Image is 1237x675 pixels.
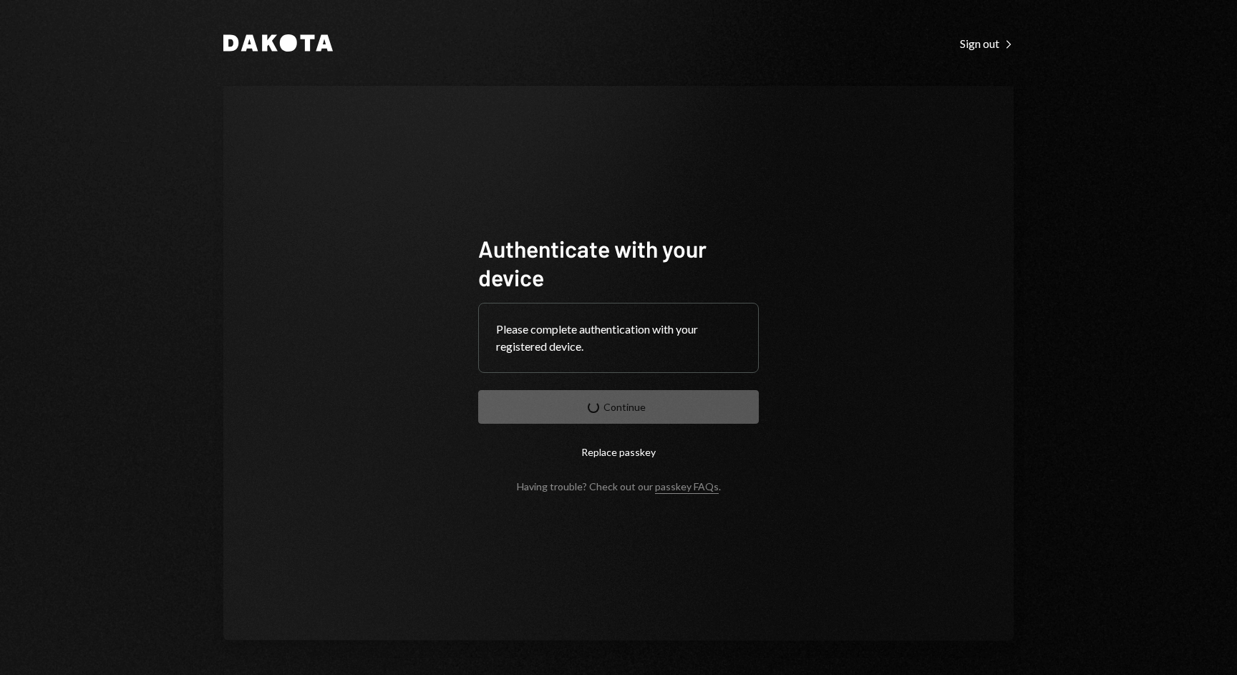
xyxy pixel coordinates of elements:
[478,234,759,291] h1: Authenticate with your device
[496,321,741,355] div: Please complete authentication with your registered device.
[960,37,1014,51] div: Sign out
[517,480,721,492] div: Having trouble? Check out our .
[478,435,759,469] button: Replace passkey
[655,480,719,494] a: passkey FAQs
[960,35,1014,51] a: Sign out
